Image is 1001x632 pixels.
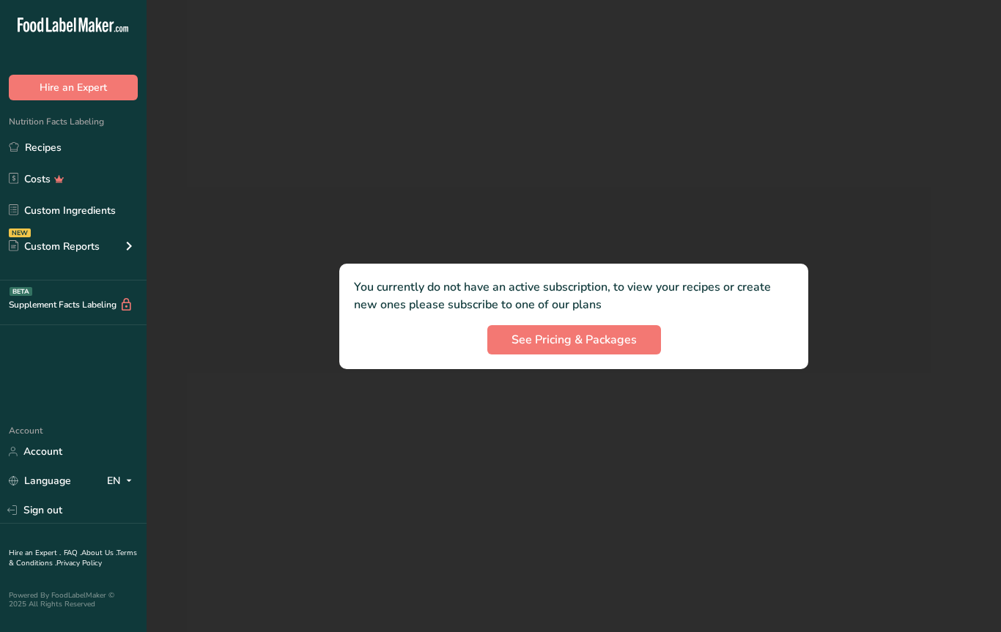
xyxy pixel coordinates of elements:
[107,472,138,490] div: EN
[9,228,31,237] div: NEW
[56,558,102,568] a: Privacy Policy
[354,278,794,313] p: You currently do not have an active subscription, to view your recipes or create new ones please ...
[9,239,100,254] div: Custom Reports
[511,331,637,349] span: See Pricing & Packages
[81,548,117,558] a: About Us .
[9,75,138,100] button: Hire an Expert
[487,325,661,354] button: See Pricing & Packages
[9,468,71,494] a: Language
[10,287,32,296] div: BETA
[64,548,81,558] a: FAQ .
[9,591,138,609] div: Powered By FoodLabelMaker © 2025 All Rights Reserved
[9,548,61,558] a: Hire an Expert .
[9,548,137,568] a: Terms & Conditions .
